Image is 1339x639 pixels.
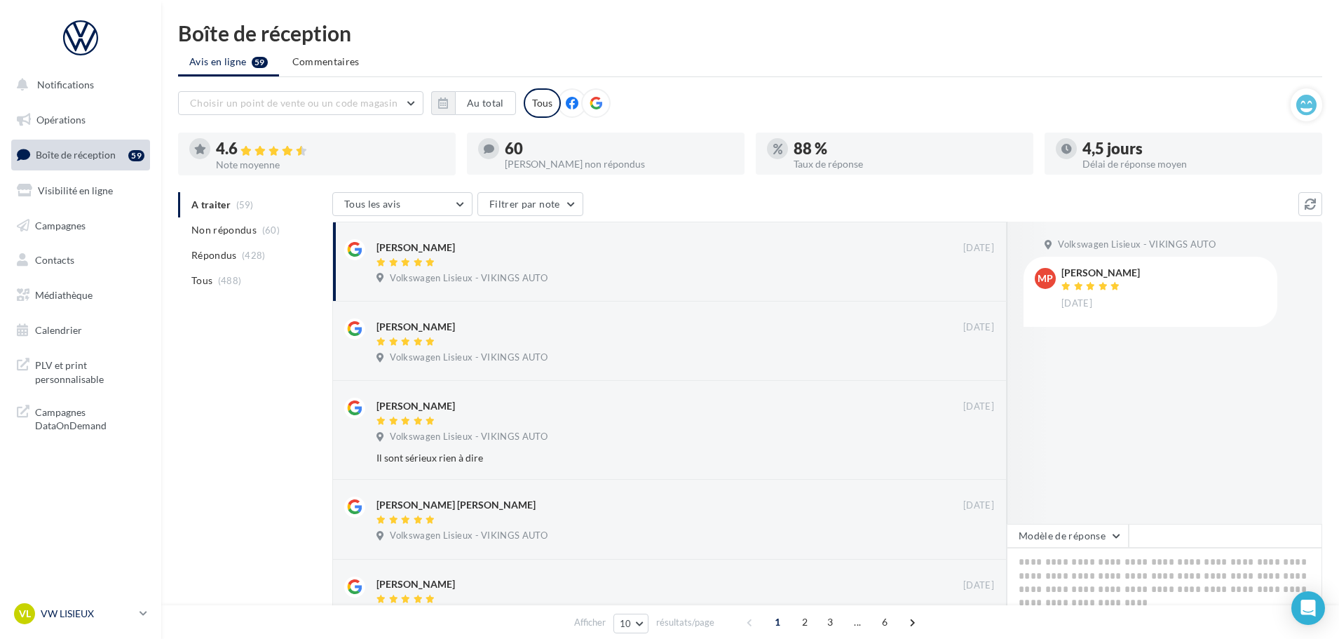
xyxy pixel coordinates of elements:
span: Tous les avis [344,198,401,210]
span: Calendrier [35,324,82,336]
span: 10 [620,618,632,629]
span: 3 [819,611,841,633]
div: Note moyenne [216,160,444,170]
span: Boîte de réception [36,149,116,161]
div: [PERSON_NAME] [PERSON_NAME] [376,498,536,512]
a: Campagnes [8,211,153,241]
span: ... [846,611,869,633]
span: (488) [218,275,242,286]
button: Choisir un point de vente ou un code magasin [178,91,423,115]
span: 6 [874,611,896,633]
a: VL VW LISIEUX [11,600,150,627]
button: Au total [455,91,516,115]
div: 4,5 jours [1082,141,1311,156]
span: Notifications [37,79,94,90]
div: Tous [524,88,561,118]
span: PLV et print personnalisable [35,356,144,386]
a: Calendrier [8,316,153,345]
span: VL [19,607,31,621]
span: 2 [794,611,816,633]
div: Taux de réponse [794,159,1022,169]
div: Open Intercom Messenger [1291,591,1325,625]
div: Il sont sérieux rien à dire [376,451,903,465]
span: [DATE] [1061,297,1092,310]
div: [PERSON_NAME] [376,399,455,413]
span: [DATE] [963,579,994,592]
div: 60 [505,141,733,156]
div: [PERSON_NAME] [1061,268,1140,278]
span: Tous [191,274,212,288]
span: résultats/page [656,616,714,629]
span: (428) [242,250,266,261]
button: Tous les avis [332,192,473,216]
span: Campagnes [35,219,86,231]
span: Opérations [36,114,86,126]
span: Volkswagen Lisieux - VIKINGS AUTO [390,431,548,443]
button: Au total [431,91,516,115]
span: [DATE] [963,499,994,512]
span: Contacts [35,254,74,266]
div: 4.6 [216,141,444,157]
span: Visibilité en ligne [38,184,113,196]
span: Afficher [574,616,606,629]
a: Contacts [8,245,153,275]
span: Médiathèque [35,289,93,301]
a: Médiathèque [8,281,153,310]
div: 88 % [794,141,1022,156]
div: [PERSON_NAME] [376,577,455,591]
a: PLV et print personnalisable [8,350,153,391]
span: Volkswagen Lisieux - VIKINGS AUTO [390,272,548,285]
a: Opérations [8,105,153,135]
div: [PERSON_NAME] [376,320,455,334]
span: [DATE] [963,242,994,255]
a: Visibilité en ligne [8,176,153,206]
span: Volkswagen Lisieux - VIKINGS AUTO [1058,238,1216,251]
div: Boîte de réception [178,22,1322,43]
span: Répondus [191,248,237,262]
span: Commentaires [292,55,360,69]
span: Non répondus [191,223,257,237]
a: Campagnes DataOnDemand [8,397,153,438]
span: [DATE] [963,401,994,413]
span: Campagnes DataOnDemand [35,403,144,433]
div: Délai de réponse moyen [1082,159,1311,169]
button: Filtrer par note [477,192,583,216]
span: MP [1038,271,1053,285]
span: Volkswagen Lisieux - VIKINGS AUTO [390,530,548,542]
button: Notifications [8,70,147,100]
button: Modèle de réponse [1007,524,1129,548]
p: VW LISIEUX [41,607,134,621]
a: Boîte de réception59 [8,140,153,170]
span: 1 [766,611,789,633]
span: Choisir un point de vente ou un code magasin [190,97,397,109]
div: [PERSON_NAME] [376,241,455,255]
div: 59 [128,150,144,161]
span: (60) [262,224,280,236]
div: [PERSON_NAME] non répondus [505,159,733,169]
span: Volkswagen Lisieux - VIKINGS AUTO [390,351,548,364]
span: [DATE] [963,321,994,334]
button: 10 [613,614,649,633]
